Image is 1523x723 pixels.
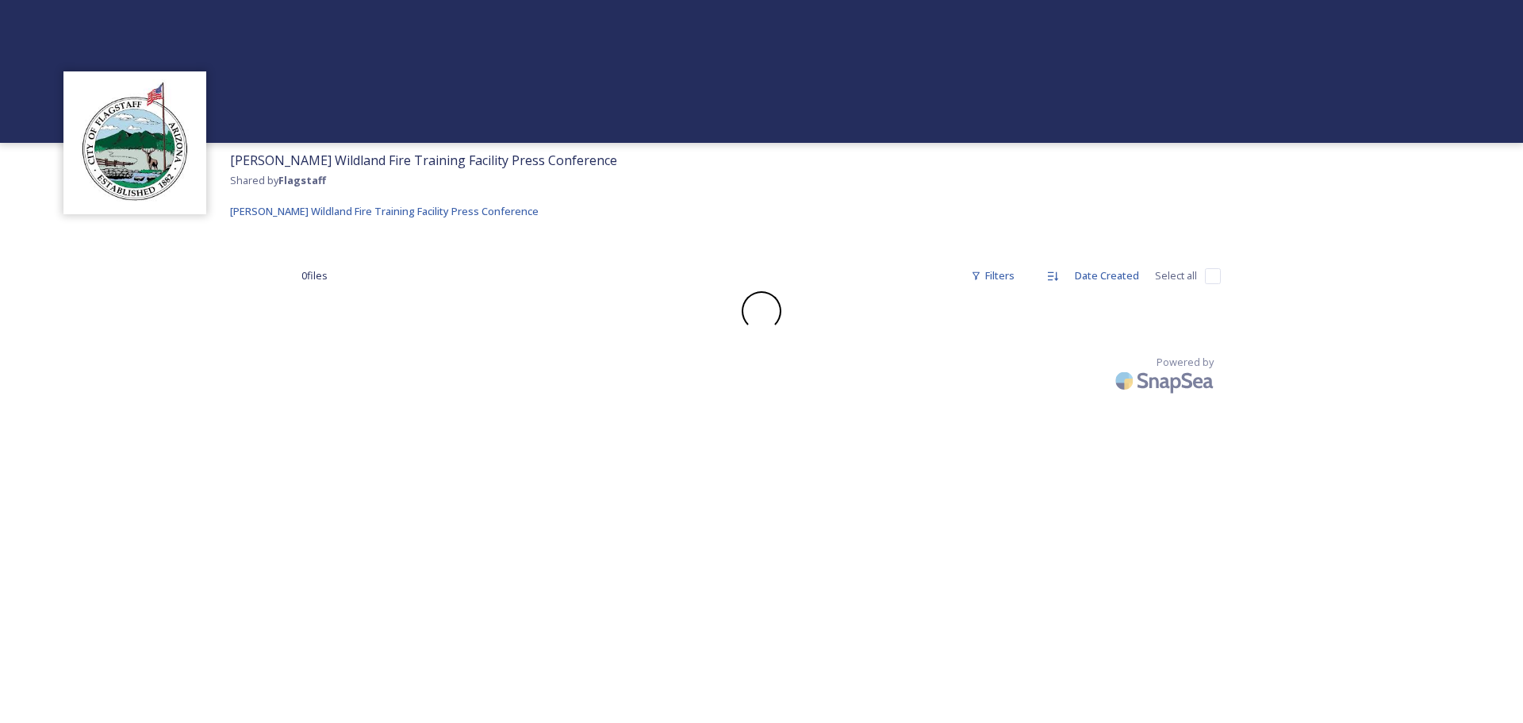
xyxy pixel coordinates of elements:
[963,260,1022,291] div: Filters
[230,152,617,169] span: [PERSON_NAME] Wildland Fire Training Facility Press Conference
[1067,260,1147,291] div: Date Created
[1111,362,1222,399] img: SnapSea Logo
[230,202,539,221] a: [PERSON_NAME] Wildland Fire Training Facility Press Conference
[71,79,198,206] img: images%20%282%29.jpeg
[1155,268,1197,283] span: Select all
[230,173,326,187] span: Shared by
[1157,355,1214,370] span: Powered by
[278,173,326,187] strong: Flagstaff
[230,204,539,218] span: [PERSON_NAME] Wildland Fire Training Facility Press Conference
[301,268,328,283] span: 0 file s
